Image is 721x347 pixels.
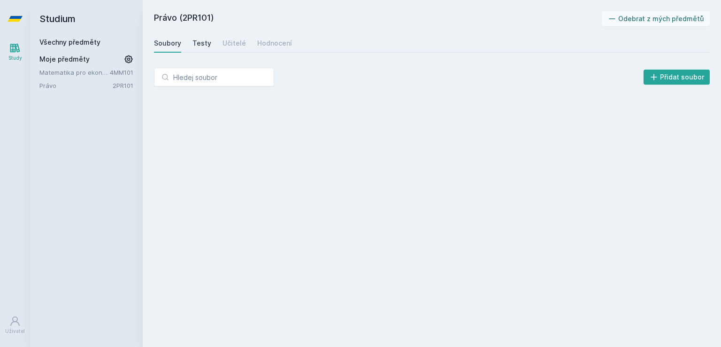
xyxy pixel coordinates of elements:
[154,11,602,26] h2: Právo (2PR101)
[39,38,100,46] a: Všechny předměty
[39,55,90,64] span: Moje předměty
[8,55,22,62] div: Study
[113,82,133,89] a: 2PR101
[257,34,292,53] a: Hodnocení
[192,34,211,53] a: Testy
[39,81,113,90] a: Právo
[257,39,292,48] div: Hodnocení
[222,39,246,48] div: Učitelé
[110,69,133,76] a: 4MM101
[644,70,710,85] button: Přidat soubor
[2,38,28,66] a: Study
[5,328,25,335] div: Uživatel
[222,34,246,53] a: Učitelé
[154,39,181,48] div: Soubory
[154,68,274,87] input: Hledej soubor
[39,68,110,77] a: Matematika pro ekonomy
[154,34,181,53] a: Soubory
[192,39,211,48] div: Testy
[2,311,28,339] a: Uživatel
[602,11,710,26] button: Odebrat z mých předmětů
